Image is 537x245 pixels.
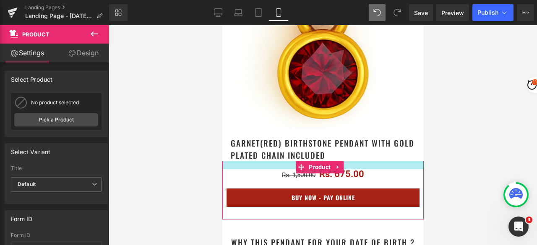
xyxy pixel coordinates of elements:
[11,165,102,174] label: Title
[97,144,142,154] span: Rs. 675.00
[110,136,121,148] a: Expand / Collapse
[208,4,228,21] a: Desktop
[8,112,193,136] h1: Garnet(Red) Birthstone Pendant with gold plated chain included
[517,4,534,21] button: More
[14,113,98,126] a: Pick a Product
[389,4,406,21] button: Redo
[414,8,428,17] span: Save
[11,232,102,238] div: Form ID
[472,4,514,21] button: Publish
[11,211,32,222] div: Form ID
[31,100,98,106] div: No product selected
[109,4,128,21] a: New Library
[248,4,268,21] a: Tablet
[526,217,532,223] span: 4
[56,44,111,62] a: Design
[18,181,36,187] b: Default
[436,4,469,21] a: Preview
[4,163,197,182] button: Buy Now - Pay Online
[369,4,386,21] button: Undo
[22,31,50,38] span: Product
[228,4,248,21] a: Laptop
[25,13,93,19] span: Landing Page - [DATE] 11:10:13
[11,71,53,83] div: Select Product
[441,8,464,17] span: Preview
[14,96,28,109] img: pImage
[69,168,133,177] span: Buy Now - Pay Online
[25,4,109,11] a: Landing Pages
[11,144,51,155] div: Select Variant
[84,136,110,148] span: Product
[268,4,289,21] a: Mobile
[477,9,498,16] span: Publish
[508,217,529,237] iframe: Intercom live chat
[60,146,93,154] span: Rs. 1,500.00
